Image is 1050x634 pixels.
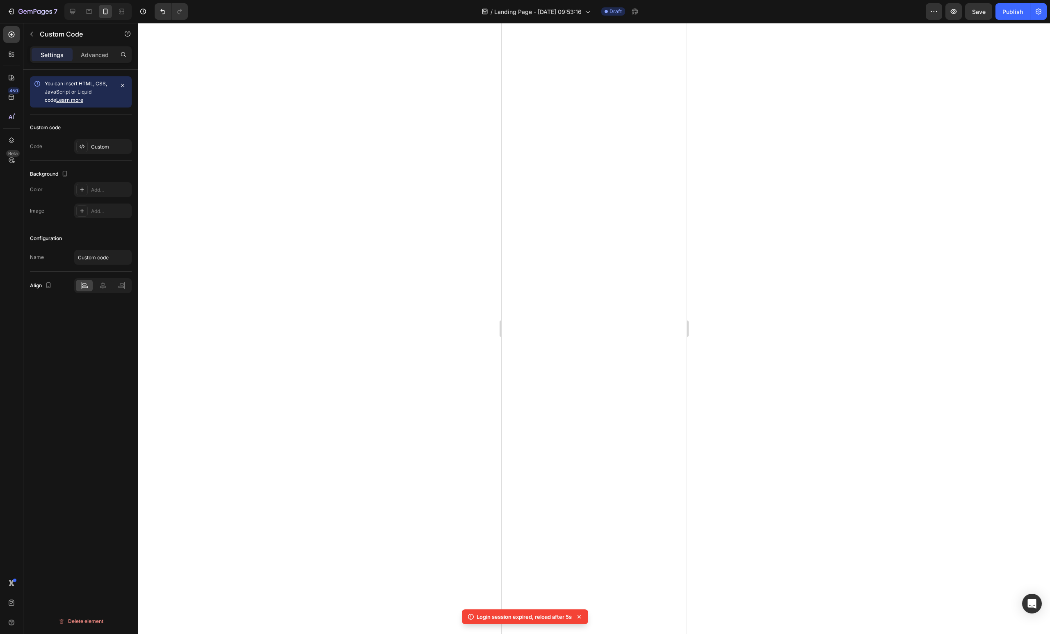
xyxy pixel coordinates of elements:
[8,87,20,94] div: 450
[41,50,64,59] p: Settings
[494,7,582,16] span: Landing Page - [DATE] 09:53:16
[30,169,70,180] div: Background
[54,7,57,16] p: 7
[58,616,103,626] div: Delete element
[30,235,62,242] div: Configuration
[972,8,986,15] span: Save
[30,254,44,261] div: Name
[30,207,44,215] div: Image
[56,97,83,103] a: Learn more
[91,143,130,151] div: Custom
[155,3,188,20] div: Undo/Redo
[30,615,132,628] button: Delete element
[40,29,110,39] p: Custom Code
[477,613,572,621] p: Login session expired, reload after 5s
[3,3,61,20] button: 7
[30,143,42,150] div: Code
[30,186,43,193] div: Color
[91,186,130,194] div: Add...
[30,280,53,291] div: Align
[995,3,1030,20] button: Publish
[30,124,61,131] div: Custom code
[491,7,493,16] span: /
[6,150,20,157] div: Beta
[91,208,130,215] div: Add...
[1002,7,1023,16] div: Publish
[965,3,992,20] button: Save
[502,23,687,634] iframe: Design area
[1022,594,1042,613] div: Open Intercom Messenger
[81,50,109,59] p: Advanced
[609,8,622,15] span: Draft
[45,80,107,103] span: You can insert HTML, CSS, JavaScript or Liquid code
